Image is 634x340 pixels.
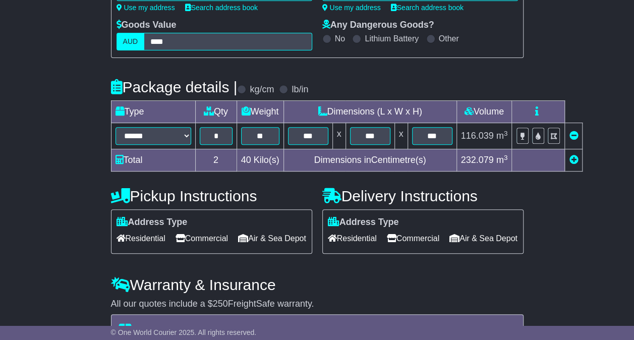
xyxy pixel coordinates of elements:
[241,155,251,165] span: 40
[387,231,439,246] span: Commercial
[335,34,345,43] label: No
[195,101,237,123] td: Qty
[569,131,578,141] a: Remove this item
[439,34,459,43] label: Other
[496,131,508,141] span: m
[111,79,238,95] h4: Package details |
[496,155,508,165] span: m
[117,33,145,50] label: AUD
[117,231,165,246] span: Residential
[111,299,524,310] div: All our quotes include a $ FreightSafe warranty.
[111,328,257,336] span: © One World Courier 2025. All rights reserved.
[456,101,512,123] td: Volume
[111,276,524,293] h4: Warranty & Insurance
[117,217,188,228] label: Address Type
[292,84,308,95] label: lb/in
[391,4,464,12] a: Search address book
[111,188,312,204] h4: Pickup Instructions
[213,299,228,309] span: 250
[185,4,258,12] a: Search address book
[449,231,517,246] span: Air & Sea Depot
[117,4,175,12] a: Use my address
[176,231,228,246] span: Commercial
[118,323,517,340] h4: Transit Insurance Coverage for $
[569,155,578,165] a: Add new item
[117,20,177,31] label: Goods Value
[250,84,274,95] label: kg/cm
[237,101,283,123] td: Weight
[238,231,306,246] span: Air & Sea Depot
[322,20,434,31] label: Any Dangerous Goods?
[111,149,195,172] td: Total
[111,101,195,123] td: Type
[195,149,237,172] td: 2
[283,149,456,172] td: Dimensions in Centimetre(s)
[504,154,508,161] sup: 3
[328,231,377,246] span: Residential
[353,323,391,340] span: 14.39
[237,149,283,172] td: Kilo(s)
[322,4,381,12] a: Use my address
[394,123,408,149] td: x
[283,101,456,123] td: Dimensions (L x W x H)
[332,123,345,149] td: x
[504,130,508,137] sup: 3
[461,131,494,141] span: 116.039
[461,155,494,165] span: 232.079
[322,188,524,204] h4: Delivery Instructions
[365,34,419,43] label: Lithium Battery
[328,217,399,228] label: Address Type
